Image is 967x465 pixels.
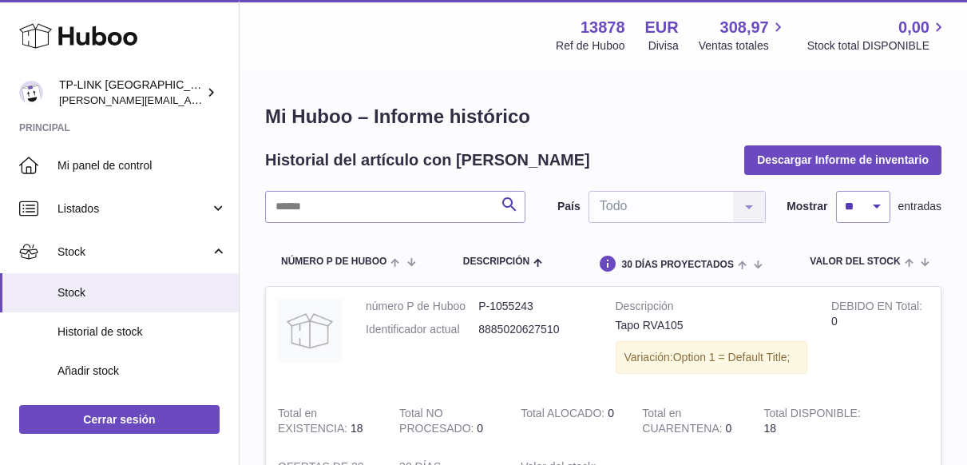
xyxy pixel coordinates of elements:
[763,407,860,423] strong: Total DISPONIBLE
[265,104,941,129] h1: Mi Huboo – Informe histórico
[57,158,227,173] span: Mi panel de control
[744,145,941,174] button: Descargar Informe de inventario
[581,17,625,38] strong: 13878
[831,300,922,316] strong: DEBIDO EN Total
[19,81,43,105] img: celia.yan@tp-link.com
[807,17,948,54] a: 0,00 Stock total DISPONIBLE
[478,322,591,337] dd: 8885020627510
[57,285,227,300] span: Stock
[556,38,624,54] div: Ref de Huboo
[616,341,807,374] div: Variación:
[57,324,227,340] span: Historial de stock
[642,407,725,439] strong: Total en CUARENTENA
[19,405,220,434] a: Cerrar sesión
[57,364,227,379] span: Añadir stock
[387,394,509,448] td: 0
[616,299,807,318] strong: Descripción
[265,149,590,171] h2: Historial del artículo con [PERSON_NAME]
[281,256,386,267] span: número P de Huboo
[720,17,769,38] span: 308,97
[278,407,351,439] strong: Total en EXISTENCIA
[787,199,827,214] label: Mostrar
[699,17,787,54] a: 308,97 Ventas totales
[478,299,591,314] dd: P-1055243
[266,394,387,448] td: 18
[616,318,807,333] div: Tapo RVA105
[751,394,873,448] td: 18
[59,77,203,108] div: TP-LINK [GEOGRAPHIC_DATA], SOCIEDAD LIMITADA
[819,287,941,394] td: 0
[399,407,477,439] strong: Total NO PROCESADO
[278,299,342,363] img: product image
[673,351,791,364] span: Option 1 = Default Title;
[621,260,733,270] span: 30 DÍAS PROYECTADOS
[699,38,787,54] span: Ventas totales
[509,394,630,448] td: 0
[810,256,900,267] span: Valor del stock
[366,322,478,337] dt: Identificador actual
[57,244,210,260] span: Stock
[726,422,732,435] span: 0
[557,199,581,214] label: País
[59,93,320,106] span: [PERSON_NAME][EMAIL_ADDRESS][DOMAIN_NAME]
[898,199,941,214] span: entradas
[463,256,529,267] span: Descripción
[366,299,478,314] dt: número P de Huboo
[57,201,210,217] span: Listados
[521,407,608,423] strong: Total ALOCADO
[898,17,929,38] span: 0,00
[645,17,679,38] strong: EUR
[807,38,948,54] span: Stock total DISPONIBLE
[648,38,679,54] div: Divisa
